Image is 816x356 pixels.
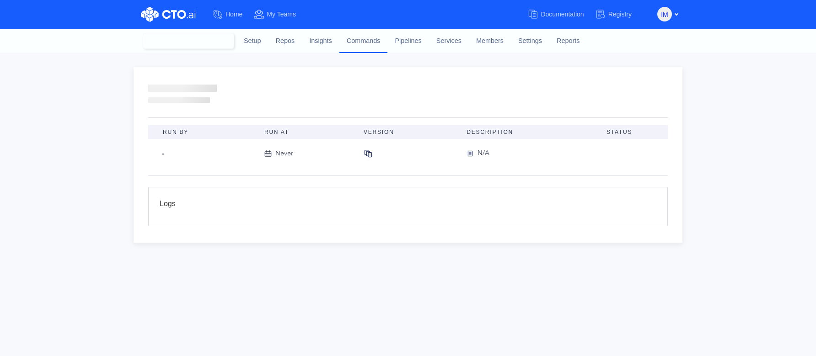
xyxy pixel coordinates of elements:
a: Home [212,6,253,23]
button: IM [657,7,672,21]
a: Services [429,29,469,53]
span: IM [661,7,668,22]
a: Insights [302,29,339,53]
img: CTO.ai Logo [141,7,196,22]
th: Run At [257,125,356,139]
div: N/A [478,148,489,159]
th: Description [459,125,599,139]
a: Pipelines [387,29,429,53]
a: Setup [236,29,268,53]
span: Documentation [541,11,584,18]
a: Settings [511,29,549,53]
a: Documentation [527,6,595,23]
span: Home [225,11,242,18]
a: Registry [595,6,643,23]
a: Members [469,29,511,53]
a: Reports [549,29,587,53]
th: Status [599,125,668,139]
th: Version [356,125,459,139]
span: My Teams [267,11,296,18]
img: version-icon [467,148,478,159]
th: Run By [148,125,257,139]
span: Registry [608,11,632,18]
div: Never [275,149,293,159]
div: Logs [160,198,656,215]
a: Commands [339,29,388,53]
td: - [148,139,257,168]
a: My Teams [253,6,307,23]
a: Repos [268,29,302,53]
